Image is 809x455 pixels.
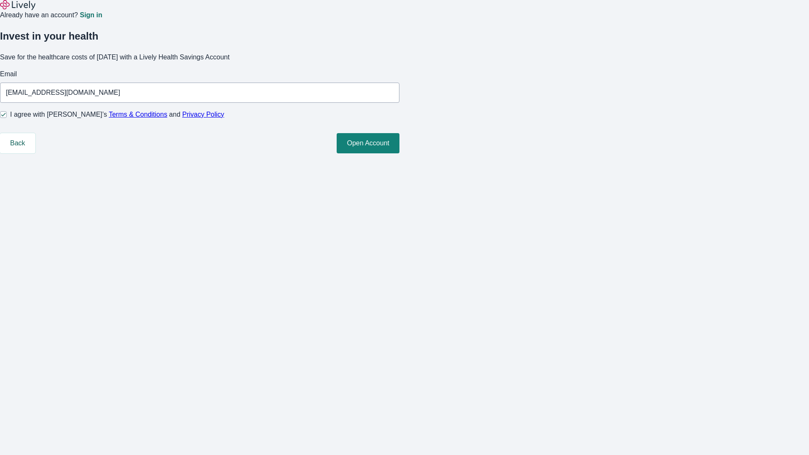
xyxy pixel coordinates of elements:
a: Privacy Policy [182,111,225,118]
a: Sign in [80,12,102,19]
a: Terms & Conditions [109,111,167,118]
button: Open Account [337,133,399,153]
span: I agree with [PERSON_NAME]’s and [10,110,224,120]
